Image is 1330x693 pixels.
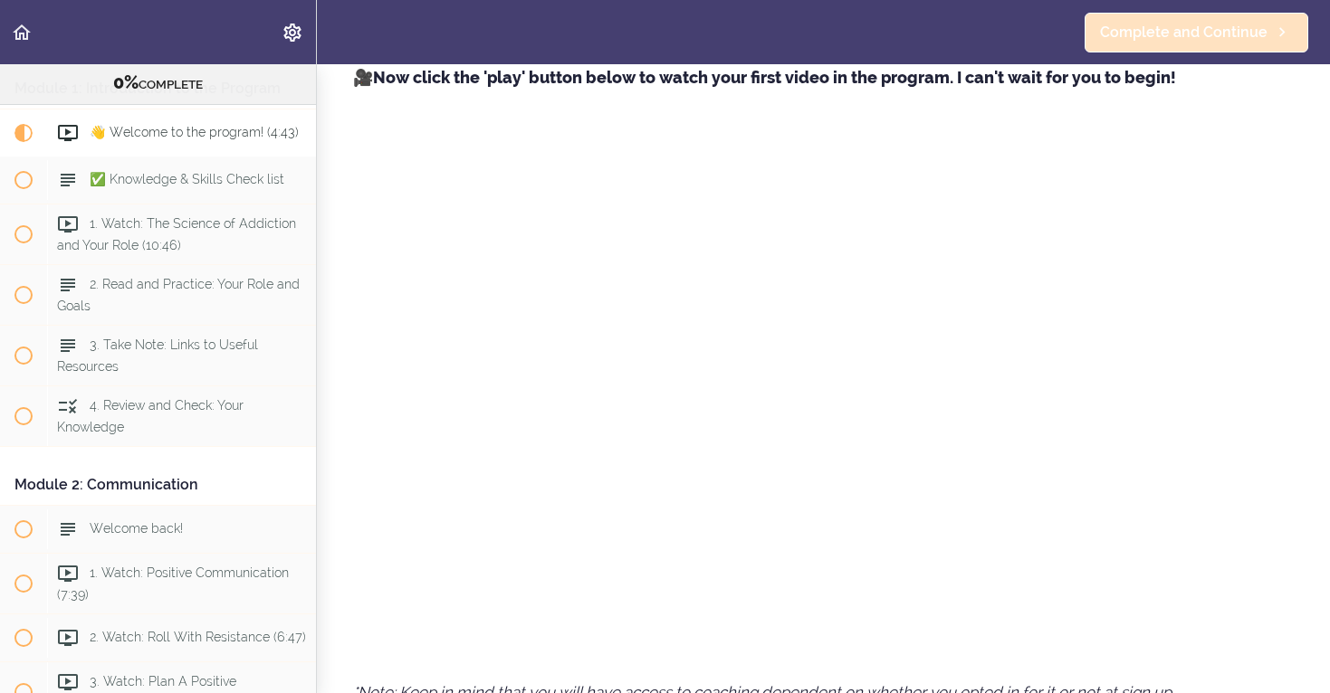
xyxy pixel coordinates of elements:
[353,69,1294,87] h4: 🎥
[90,630,306,644] span: 2. Watch: Roll With Resistance (6:47)
[373,68,1176,87] strong: Now click the 'play' button below to watch your first video in the program. I can't wait for you ...
[353,123,1294,651] iframe: Video Player
[282,22,303,43] svg: Settings Menu
[113,71,139,93] span: 0%
[90,521,183,536] span: Welcome back!
[57,565,289,601] span: 1. Watch: Positive Communication (7:39)
[23,71,293,95] div: COMPLETE
[90,172,284,186] span: ✅ Knowledge & Skills Check list
[90,125,299,139] span: 👋 Welcome to the program! (4:43)
[1100,22,1268,43] span: Complete and Continue
[57,337,258,373] span: 3. Take Note: Links to Useful Resources
[11,22,33,43] svg: Back to course curriculum
[1085,13,1308,52] a: Complete and Continue
[57,216,296,252] span: 1. Watch: The Science of Addiction and Your Role (10:46)
[57,277,300,312] span: 2. Read and Practice: Your Role and Goals
[57,398,244,433] span: 4. Review and Check: Your Knowledge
